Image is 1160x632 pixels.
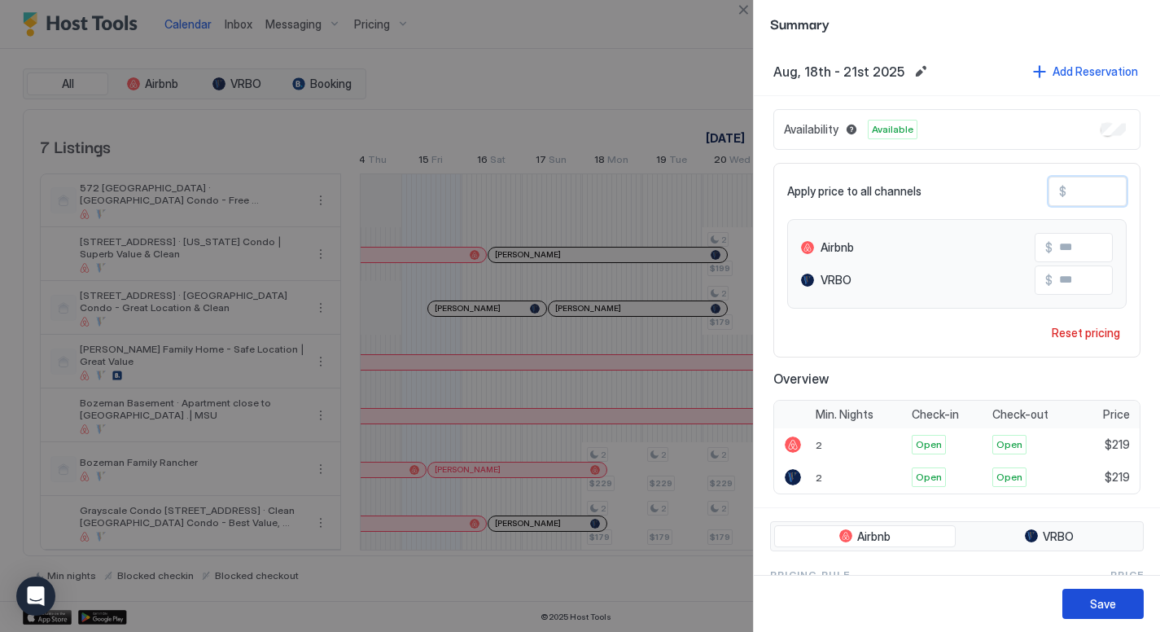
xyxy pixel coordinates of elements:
[1105,437,1130,452] span: $219
[1052,324,1120,341] div: Reset pricing
[1090,595,1116,612] div: Save
[992,407,1048,422] span: Check-out
[773,64,904,80] span: Aug, 18th - 21st 2025
[770,13,1144,33] span: Summary
[1110,568,1144,582] span: Price
[1105,470,1130,485] span: $219
[912,407,959,422] span: Check-in
[911,62,930,81] button: Edit date range
[773,371,1140,387] span: Overview
[959,525,1140,548] button: VRBO
[770,568,850,582] span: Pricing Rule
[857,529,891,544] span: Airbnb
[816,407,873,422] span: Min. Nights
[821,273,851,287] span: VRBO
[996,437,1022,452] span: Open
[916,470,942,485] span: Open
[1031,60,1140,82] button: Add Reservation
[816,472,822,484] span: 2
[1045,240,1053,255] span: $
[16,577,55,616] div: Open Intercom Messenger
[842,120,861,139] button: Blocked dates override all pricing rules and remain unavailable until manually unblocked
[1103,407,1130,422] span: Price
[821,240,854,255] span: Airbnb
[787,184,921,199] span: Apply price to all channels
[774,525,956,548] button: Airbnb
[784,122,838,137] span: Availability
[1053,63,1138,80] div: Add Reservation
[1062,589,1144,619] button: Save
[1043,529,1074,544] span: VRBO
[1059,184,1066,199] span: $
[1045,322,1127,344] button: Reset pricing
[770,521,1144,552] div: tab-group
[1045,273,1053,287] span: $
[816,439,822,451] span: 2
[996,470,1022,485] span: Open
[872,122,913,137] span: Available
[916,437,942,452] span: Open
